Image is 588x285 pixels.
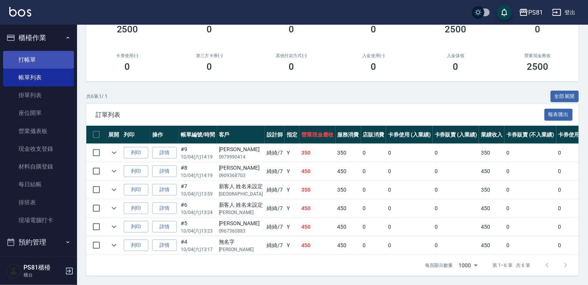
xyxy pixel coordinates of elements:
button: 報表匯出 [544,109,573,121]
td: 0 [386,199,433,218]
td: 0 [504,199,556,218]
td: 綺綺 /7 [265,199,285,218]
button: 全部展開 [551,91,579,103]
h3: 0 [125,61,130,72]
button: PS81 [516,5,546,20]
td: 450 [299,199,336,218]
td: 0 [504,236,556,255]
a: 排班表 [3,194,74,211]
td: #5 [179,218,217,236]
h2: 入金儲值 [424,53,487,58]
h2: 入金使用(-) [342,53,405,58]
td: Y [285,199,299,218]
td: 0 [556,199,588,218]
th: 卡券使用(-) [556,126,588,144]
td: 350 [479,181,504,199]
td: 綺綺 /7 [265,218,285,236]
td: 450 [336,236,361,255]
p: 10/04 (六) 13:23 [181,228,215,234]
th: 業績收入 [479,126,504,144]
div: 新客人 姓名未設定 [219,182,263,191]
th: 客戶 [217,126,265,144]
h3: 0 [207,61,212,72]
td: 0 [386,236,433,255]
td: Y [285,144,299,162]
td: #4 [179,236,217,255]
a: 詳情 [152,147,177,159]
h3: 2500 [445,24,467,35]
span: 訂單列表 [96,111,544,119]
td: 0 [504,162,556,180]
div: [PERSON_NAME] [219,164,263,172]
h3: 2500 [117,24,138,35]
td: 0 [386,218,433,236]
td: 350 [336,144,361,162]
td: 350 [299,181,336,199]
td: 450 [479,162,504,180]
button: expand row [108,239,120,251]
div: [PERSON_NAME] [219,219,263,228]
button: 報表及分析 [3,252,74,272]
td: 0 [504,144,556,162]
button: 列印 [124,221,148,233]
p: 櫃台 [24,272,63,278]
h3: 0 [289,61,294,72]
td: 0 [504,181,556,199]
a: 打帳單 [3,51,74,69]
button: expand row [108,147,120,159]
a: 詳情 [152,184,177,196]
a: 現場電腦打卡 [3,211,74,229]
img: Person [6,263,22,279]
button: 列印 [124,184,148,196]
td: Y [285,218,299,236]
td: 0 [361,181,386,199]
td: #6 [179,199,217,218]
td: 450 [479,236,504,255]
button: 列印 [124,202,148,214]
td: 450 [336,199,361,218]
td: 350 [299,144,336,162]
td: #9 [179,144,217,162]
td: Y [285,181,299,199]
h3: 0 [207,24,212,35]
td: Y [285,162,299,180]
h3: 0 [371,24,376,35]
h3: 0 [535,24,541,35]
button: expand row [108,202,120,214]
div: 1000 [456,255,480,276]
td: 450 [479,199,504,218]
p: 0979990414 [219,153,263,160]
th: 營業現金應收 [299,126,336,144]
div: 新客人 姓名未設定 [219,201,263,209]
td: 450 [299,162,336,180]
button: 預約管理 [3,232,74,252]
a: 每日結帳 [3,175,74,193]
td: 0 [361,218,386,236]
td: 0 [556,181,588,199]
td: 0 [433,218,479,236]
p: 0967360883 [219,228,263,234]
p: 10/04 (六) 13:59 [181,191,215,197]
td: 綺綺 /7 [265,181,285,199]
th: 展開 [106,126,122,144]
p: 10/04 (六) 13:17 [181,246,215,253]
p: 10/04 (六) 13:24 [181,209,215,216]
p: 第 1–6 筆 共 6 筆 [493,262,530,269]
button: expand row [108,165,120,177]
p: 共 6 筆, 1 / 1 [86,93,108,100]
td: 450 [336,218,361,236]
td: 0 [433,162,479,180]
td: 綺綺 /7 [265,236,285,255]
div: [PERSON_NAME] [219,145,263,153]
td: 350 [479,144,504,162]
div: 無名字 [219,238,263,246]
th: 列印 [122,126,150,144]
p: [GEOGRAPHIC_DATA] [219,191,263,197]
td: 450 [479,218,504,236]
button: 櫃檯作業 [3,28,74,48]
td: 450 [299,236,336,255]
h3: 0 [453,61,459,72]
td: 0 [386,181,433,199]
td: 0 [556,144,588,162]
td: 綺綺 /7 [265,162,285,180]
